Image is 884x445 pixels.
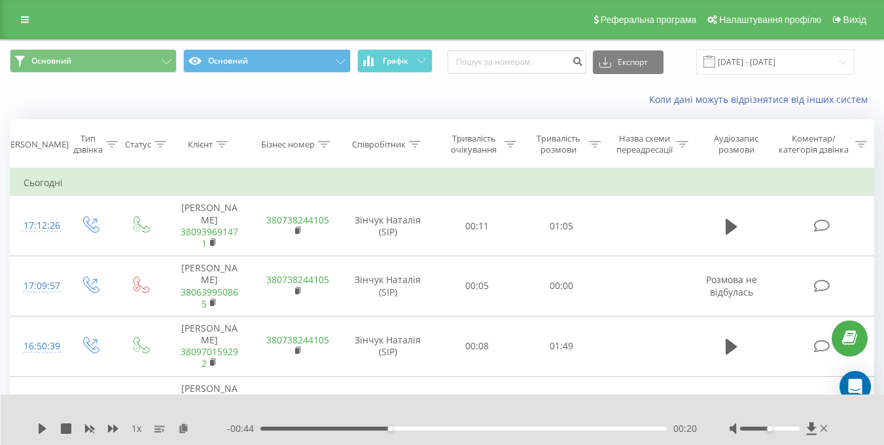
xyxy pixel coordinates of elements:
[649,93,874,106] a: Коли дані можуть відрізнятися вiд інших систем
[840,371,871,402] div: Open Intercom Messenger
[3,139,69,150] div: [PERSON_NAME]
[181,286,238,310] a: 380639950865
[843,14,866,25] span: Вихід
[435,196,520,256] td: 00:11
[181,345,238,370] a: 380970159292
[357,49,433,73] button: Графік
[341,316,435,376] td: Зінчук Наталія (SIP)
[24,273,51,299] div: 17:09:57
[266,214,329,226] a: 380738244105
[341,256,435,317] td: Зінчук Наталія (SIP)
[703,133,769,155] div: Аудіозапис розмови
[125,139,151,150] div: Статус
[261,139,315,150] div: Бізнес номер
[31,56,71,66] span: Основний
[24,334,51,359] div: 16:50:39
[188,139,213,150] div: Клієнт
[341,376,435,436] td: Зінчук Наталія (SIP)
[435,316,520,376] td: 00:08
[719,14,821,25] span: Налаштування профілю
[775,133,852,155] div: Коментар/категорія дзвінка
[447,133,501,155] div: Тривалість очікування
[166,316,253,376] td: [PERSON_NAME]
[673,422,697,435] span: 00:20
[73,133,103,155] div: Тип дзвінка
[10,170,874,196] td: Сьогодні
[166,376,253,436] td: [PERSON_NAME]
[531,133,586,155] div: Тривалість розмови
[24,393,51,419] div: 16:45:49
[181,225,238,250] a: 380939691471
[520,376,604,436] td: 00:47
[352,139,406,150] div: Співробітник
[10,49,177,73] button: Основний
[767,426,772,431] div: Accessibility label
[616,133,673,155] div: Назва схеми переадресації
[383,56,408,66] span: Графік
[520,196,604,256] td: 01:05
[166,196,253,256] td: [PERSON_NAME]
[520,316,604,376] td: 01:49
[388,426,393,431] div: Accessibility label
[601,14,697,25] span: Реферальна програма
[266,273,329,286] a: 380738244105
[24,213,51,239] div: 17:12:26
[227,422,260,435] span: - 00:44
[706,273,757,298] span: Розмова не відбулась
[183,49,350,73] button: Основний
[520,256,604,317] td: 00:00
[266,394,329,406] a: 380738244105
[435,256,520,317] td: 00:05
[266,334,329,346] a: 380738244105
[132,422,141,435] span: 1 x
[593,50,663,74] button: Експорт
[341,196,435,256] td: Зінчук Наталія (SIP)
[448,50,586,74] input: Пошук за номером
[435,376,520,436] td: 00:13
[166,256,253,317] td: [PERSON_NAME]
